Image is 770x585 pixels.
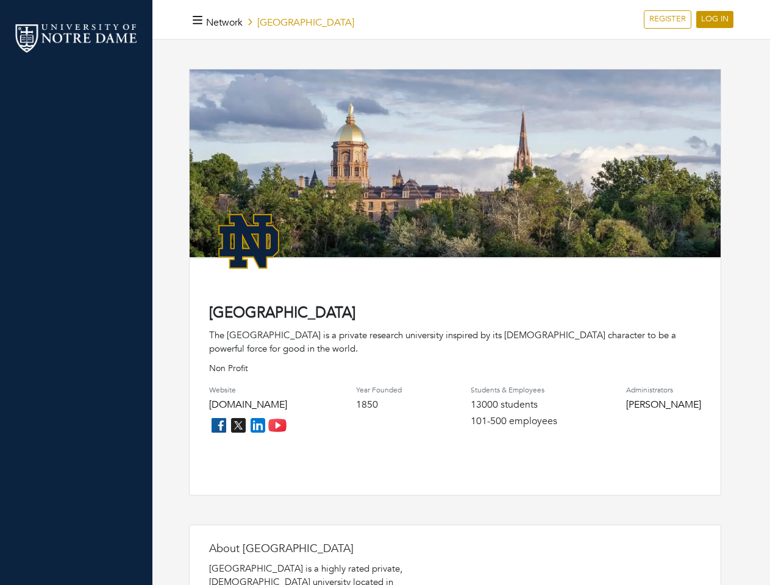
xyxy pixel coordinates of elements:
[644,10,691,29] a: REGISTER
[209,398,287,411] a: [DOMAIN_NAME]
[12,21,140,55] img: nd_logo.png
[206,16,243,29] a: Network
[268,416,287,435] img: youtube_icon-fc3c61c8c22f3cdcae68f2f17984f5f016928f0ca0694dd5da90beefb88aa45e.png
[209,542,453,556] h4: About [GEOGRAPHIC_DATA]
[626,398,701,411] a: [PERSON_NAME]
[209,202,288,281] img: NotreDame_Logo.png
[209,362,701,375] p: Non Profit
[471,416,557,427] h4: 101-500 employees
[229,416,248,435] img: twitter_icon-7d0bafdc4ccc1285aa2013833b377ca91d92330db209b8298ca96278571368c9.png
[190,69,721,272] img: rare_disease_hero-1920%20copy.png
[248,416,268,435] img: linkedin_icon-84db3ca265f4ac0988026744a78baded5d6ee8239146f80404fb69c9eee6e8e7.png
[209,305,701,322] h4: [GEOGRAPHIC_DATA]
[356,386,402,394] h4: Year Founded
[471,386,557,394] h4: Students & Employees
[696,11,733,28] a: LOG IN
[356,399,402,411] h4: 1850
[209,386,287,394] h4: Website
[209,416,229,435] img: facebook_icon-256f8dfc8812ddc1b8eade64b8eafd8a868ed32f90a8d2bb44f507e1979dbc24.png
[626,386,701,394] h4: Administrators
[209,328,701,356] div: The [GEOGRAPHIC_DATA] is a private research university inspired by its [DEMOGRAPHIC_DATA] charact...
[206,17,354,29] h5: [GEOGRAPHIC_DATA]
[471,399,557,411] h4: 13000 students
